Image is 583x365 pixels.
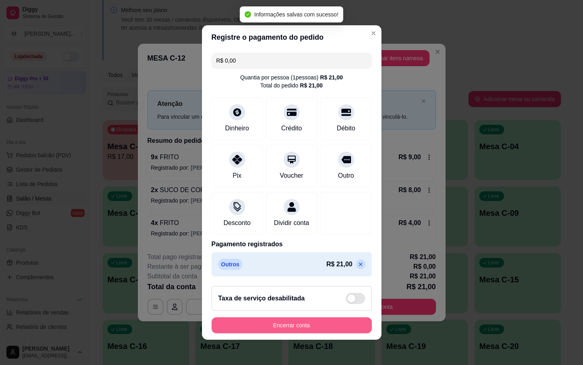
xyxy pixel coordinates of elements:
[260,81,323,89] div: Total do pedido
[224,218,251,228] div: Desconto
[244,11,251,18] span: check-circle
[338,171,354,180] div: Outro
[274,218,309,228] div: Dividir conta
[254,11,338,18] span: Informações salvas com sucesso!
[281,124,302,133] div: Crédito
[212,317,372,333] button: Encerrar conta
[212,239,372,249] p: Pagamento registrados
[202,25,381,49] header: Registre o pagamento do pedido
[232,171,241,180] div: Pix
[280,171,303,180] div: Voucher
[240,73,343,81] div: Quantia por pessoa ( 1 pessoas)
[225,124,249,133] div: Dinheiro
[337,124,355,133] div: Débito
[218,259,243,270] p: Outros
[218,294,305,303] h2: Taxa de serviço desabilitada
[300,81,323,89] div: R$ 21,00
[216,53,367,69] input: Ex.: hambúrguer de cordeiro
[327,260,353,269] p: R$ 21,00
[367,27,380,40] button: Close
[320,73,343,81] div: R$ 21,00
